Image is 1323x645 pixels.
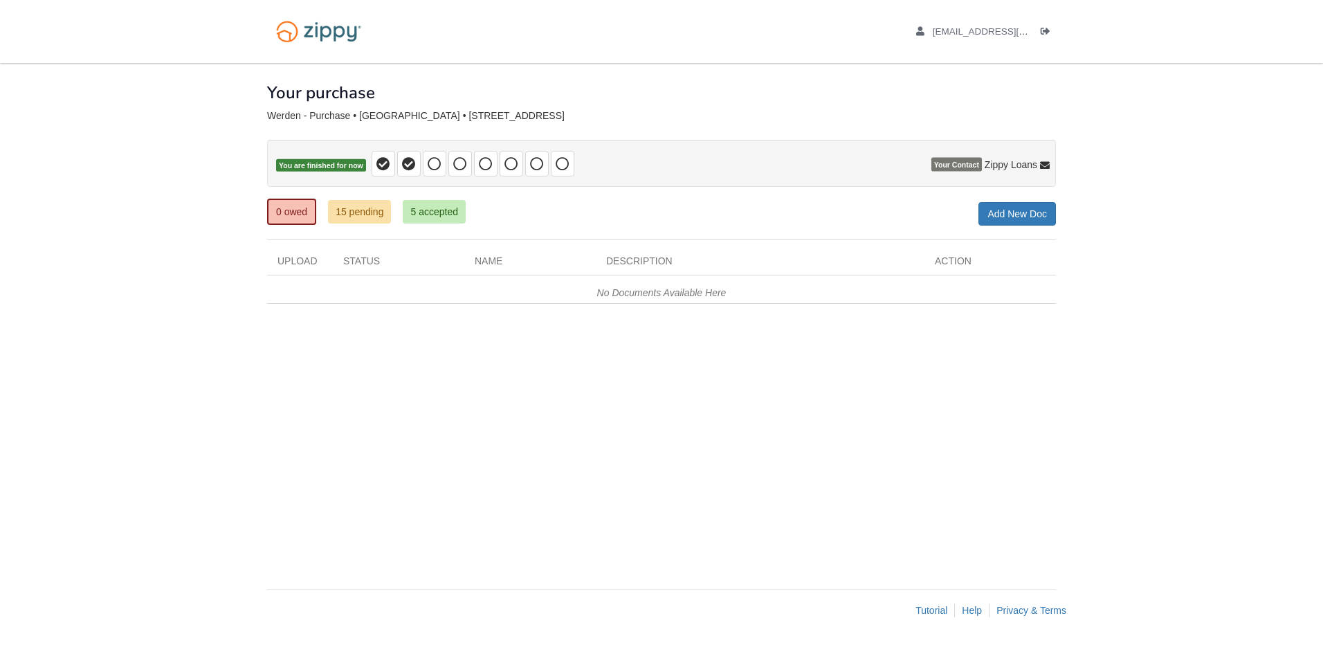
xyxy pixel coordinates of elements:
[962,605,982,616] a: Help
[596,254,924,275] div: Description
[267,110,1056,122] div: Werden - Purchase • [GEOGRAPHIC_DATA] • [STREET_ADDRESS]
[267,14,370,49] img: Logo
[985,158,1037,172] span: Zippy Loans
[464,254,596,275] div: Name
[933,26,1091,37] span: rwerden21@gmail.com
[1041,26,1056,40] a: Log out
[333,254,464,275] div: Status
[597,287,727,298] em: No Documents Available Here
[267,199,316,225] a: 0 owed
[915,605,947,616] a: Tutorial
[996,605,1066,616] a: Privacy & Terms
[276,159,366,172] span: You are finished for now
[931,158,982,172] span: Your Contact
[267,84,375,102] h1: Your purchase
[916,26,1091,40] a: edit profile
[267,254,333,275] div: Upload
[403,200,466,224] a: 5 accepted
[328,200,391,224] a: 15 pending
[978,202,1056,226] a: Add New Doc
[924,254,1056,275] div: Action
